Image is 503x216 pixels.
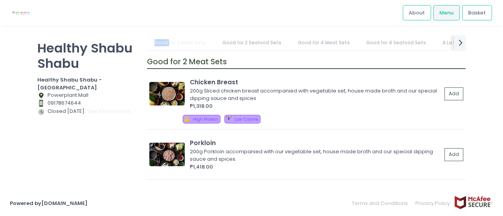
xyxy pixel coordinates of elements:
[37,91,137,99] div: Powerplant Mall
[87,107,131,116] button: see store hours
[444,148,463,161] button: Add
[409,9,425,17] span: About
[215,35,289,50] a: Good for 2 Seafood Sets
[10,6,32,20] img: logo
[190,78,442,87] div: Chicken Breast
[37,40,137,71] p: Healthy Shabu Shabu
[147,56,227,67] span: Good for 2 Meat Sets
[147,35,213,50] a: Good for 2 Meat Sets
[190,163,442,171] div: ₱1,418.00
[37,76,102,91] b: Healthy Shabu Shabu - [GEOGRAPHIC_DATA]
[10,200,88,207] a: Powered by[DOMAIN_NAME]
[433,5,460,20] a: Menu
[454,196,493,209] img: mcafee-secure
[190,102,442,110] div: ₱1,318.00
[435,35,475,50] a: A La Carte
[190,148,439,163] div: 200g Porkloin accompanied with our vegetable set, house made broth and our special dipping sauce ...
[190,138,442,147] div: Porkloin
[149,143,185,166] img: Porkloin
[37,99,137,107] div: 09178674644
[468,9,486,17] span: Basket
[412,196,454,211] a: Privacy Policy
[403,5,431,20] a: About
[184,115,190,123] span: 💪
[235,116,258,122] span: Low Calorie
[439,9,453,17] span: Menu
[352,196,412,211] a: Terms and Conditions
[290,35,357,50] a: Good for 4 Meat Sets
[149,82,185,105] img: Chicken Breast
[359,35,434,50] a: Good for 4 Seafood Sets
[444,87,463,100] button: Add
[193,116,218,122] span: High Protein
[190,87,439,102] div: 200g Sliced chicken breast accompanied with vegetable set, house made broth and our special dippi...
[37,107,137,116] div: Closed [DATE].
[226,115,232,123] span: 🏋️‍♀️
